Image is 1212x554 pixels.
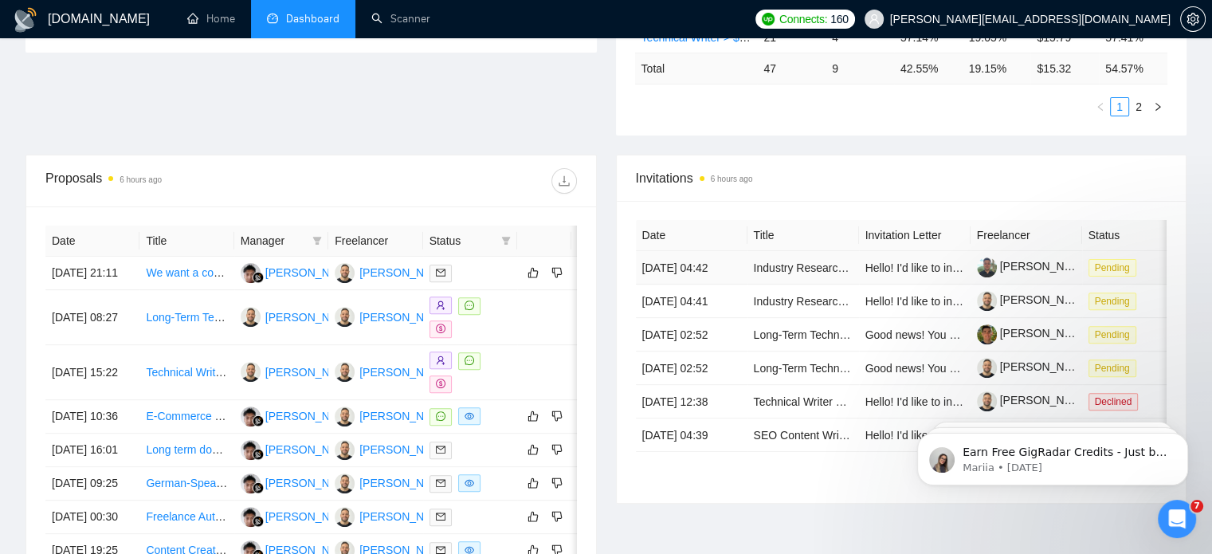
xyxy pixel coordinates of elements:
[335,442,451,455] a: CF[PERSON_NAME]
[547,507,567,526] button: dislike
[436,512,445,521] span: mail
[267,13,278,24] span: dashboard
[1088,395,1145,407] a: Declined
[754,429,1122,442] a: SEO Content Writer & Editor (Brazilian Portuguese) – Software/APP Niche
[524,473,543,493] button: like
[139,257,233,290] td: We want a consumer app built automatically using AI.
[1148,97,1167,116] li: Next Page
[977,358,997,378] img: c19XLmcAaUyE9YycPbSzpZPd2PgtMd-FraBXnkcQxUjRPkypxg5ZkPR_xSq_QJIOqG
[636,251,747,285] td: [DATE] 04:42
[45,467,139,501] td: [DATE] 09:25
[241,307,261,327] img: CF
[869,14,880,25] span: user
[1091,97,1110,116] button: left
[754,362,1139,375] a: Long-Term Technical Writer for Software Feature Documentation (Confluence)
[241,509,357,522] a: RP[PERSON_NAME]
[436,268,445,277] span: mail
[547,440,567,459] button: dislike
[747,318,859,352] td: Long-Term Technical Writer for Software Feature Documentation (Confluence)
[335,473,355,493] img: CF
[754,295,1041,308] a: Industry Research on Short Drama - Paid Online Interview
[754,261,1041,274] a: Industry Research on Short Drama - Paid Online Interview
[45,345,139,400] td: [DATE] 15:22
[754,328,1139,341] a: Long-Term Technical Writer for Software Feature Documentation (Confluence)
[265,474,357,492] div: [PERSON_NAME]
[711,175,753,183] time: 6 hours ago
[335,409,451,422] a: CF[PERSON_NAME]
[971,220,1082,251] th: Freelancer
[45,501,139,534] td: [DATE] 00:30
[1088,328,1143,340] a: Pending
[524,440,543,459] button: like
[977,260,1092,273] a: [PERSON_NAME]
[241,409,357,422] a: RP[PERSON_NAME]
[551,510,563,523] span: dislike
[359,407,451,425] div: [PERSON_NAME]
[146,443,381,456] a: Long term documentation need for our software
[241,507,261,527] img: RP
[1088,360,1136,377] span: Pending
[359,264,451,281] div: [PERSON_NAME]
[335,265,451,278] a: CF[PERSON_NAME]
[436,356,445,365] span: user-add
[1091,97,1110,116] li: Previous Page
[635,53,758,84] td: Total
[1088,361,1143,374] a: Pending
[146,311,531,324] a: Long-Term Technical Writer for Software Feature Documentation (Confluence)
[286,12,339,26] span: Dashboard
[335,509,451,522] a: CF[PERSON_NAME]
[120,175,162,184] time: 6 hours ago
[241,310,357,323] a: CF[PERSON_NAME]
[977,293,1092,306] a: [PERSON_NAME]
[241,476,357,489] a: RP[PERSON_NAME]
[139,467,233,501] td: German-Speaking Learning Designer/Author
[465,478,474,488] span: eye
[977,360,1092,373] a: [PERSON_NAME]
[747,220,859,251] th: Title
[45,400,139,434] td: [DATE] 10:36
[1181,13,1205,26] span: setting
[528,510,539,523] span: like
[436,445,445,454] span: mail
[359,308,451,326] div: [PERSON_NAME]
[1129,97,1148,116] li: 2
[747,251,859,285] td: Industry Research on Short Drama - Paid Online Interview
[1088,393,1139,411] span: Declined
[1148,97,1167,116] button: right
[754,395,1107,408] a: Technical Writer Needed for SRS and SOW in Blockchain Development
[241,473,261,493] img: RP
[524,263,543,282] button: like
[309,229,325,253] span: filter
[1088,261,1143,273] a: Pending
[45,290,139,345] td: [DATE] 08:27
[359,474,451,492] div: [PERSON_NAME]
[977,291,997,311] img: c19XLmcAaUyE9YycPbSzpZPd2PgtMd-FraBXnkcQxUjRPkypxg5ZkPR_xSq_QJIOqG
[528,477,539,489] span: like
[977,327,1092,340] a: [PERSON_NAME]
[13,7,38,33] img: logo
[551,443,563,456] span: dislike
[547,263,567,282] button: dislike
[859,220,971,251] th: Invitation Letter
[1088,259,1136,277] span: Pending
[830,10,848,28] span: 160
[253,449,264,460] img: gigradar-bm.png
[1153,102,1163,112] span: right
[1096,102,1105,112] span: left
[747,285,859,318] td: Industry Research on Short Drama - Paid Online Interview
[893,399,1212,511] iframe: Intercom notifications message
[636,168,1167,188] span: Invitations
[335,507,355,527] img: CF
[641,31,752,44] a: Technical Writer > $40
[1130,98,1147,116] a: 2
[328,226,422,257] th: Freelancer
[465,301,474,310] span: message
[436,478,445,488] span: mail
[335,310,451,323] a: CF[PERSON_NAME]
[1110,97,1129,116] li: 1
[312,236,322,246] span: filter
